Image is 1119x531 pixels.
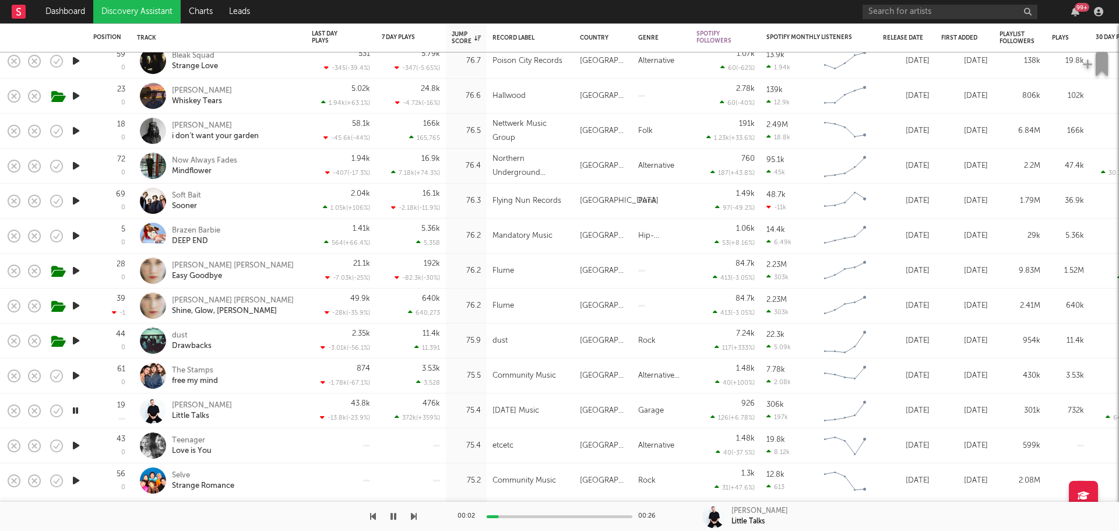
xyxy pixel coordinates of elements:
[941,34,982,41] div: First Added
[452,474,481,488] div: 75.2
[117,51,125,58] div: 59
[941,54,988,68] div: [DATE]
[638,124,653,138] div: Folk
[883,194,930,208] div: [DATE]
[382,34,423,41] div: 7 Day Plays
[715,344,755,351] div: 117 ( +333 % )
[1000,89,1040,103] div: 806k
[172,411,232,421] div: Little Talks
[819,256,871,286] svg: Chart title
[580,124,627,138] div: [GEOGRAPHIC_DATA]
[172,341,212,351] div: Drawbacks
[1052,404,1084,418] div: 732k
[172,86,232,107] a: [PERSON_NAME]Whiskey Tears
[819,326,871,356] svg: Chart title
[1075,32,1086,44] button: Filter by Plays
[117,470,125,478] div: 56
[423,190,440,198] div: 16.1k
[172,121,259,131] div: [PERSON_NAME]
[117,402,125,409] div: 19
[121,226,125,233] div: 5
[580,89,627,103] div: [GEOGRAPHIC_DATA]
[172,86,232,96] div: [PERSON_NAME]
[941,264,988,278] div: [DATE]
[819,361,871,391] svg: Chart title
[819,431,871,460] svg: Chart title
[743,31,755,43] button: Filter by Spotify Followers
[172,296,294,317] a: [PERSON_NAME] [PERSON_NAME]Shine, Glow, [PERSON_NAME]
[93,34,121,41] div: Position
[766,331,784,339] div: 22.3k
[416,239,440,247] div: 5,358
[580,404,627,418] div: [GEOGRAPHIC_DATA]
[1052,54,1084,68] div: 19.8k
[741,400,755,407] div: 926
[1000,334,1040,348] div: 954k
[819,221,871,251] svg: Chart title
[1000,474,1040,488] div: 2.08M
[1000,159,1040,173] div: 2.2M
[1052,159,1084,173] div: 47.4k
[492,194,561,208] div: Flying Nun Records
[492,334,508,348] div: dust
[112,309,125,317] div: -1
[492,229,553,243] div: Mandatory Music
[325,309,370,317] div: -28k ( -35.9 % )
[452,89,481,103] div: 76.6
[713,309,755,317] div: 413 ( -3.05 % )
[860,31,871,43] button: Filter by Spotify Monthly Listeners
[172,400,232,421] a: [PERSON_NAME]Little Talks
[883,34,924,41] div: Release Date
[638,404,664,418] div: Garage
[766,203,786,211] div: -11k
[736,435,755,442] div: 1.48k
[421,50,440,58] div: 5.79k
[452,369,481,383] div: 75.5
[739,120,755,128] div: 191k
[172,96,232,107] div: Whiskey Tears
[766,378,791,386] div: 2.08k
[324,239,370,247] div: 564 ( +66.4 % )
[358,31,370,43] button: Filter by Last Day Plays
[766,86,783,94] div: 139k
[766,483,784,491] div: 613
[883,474,930,488] div: [DATE]
[1052,299,1084,313] div: 640k
[172,365,218,386] a: The Stampsfree my mind
[323,134,370,142] div: -45.6k ( -44 % )
[883,229,930,243] div: [DATE]
[1000,264,1040,278] div: 9.83M
[720,99,755,107] div: 60 ( -40 % )
[172,226,220,247] a: Brazen BarbieDEEP END
[766,308,789,316] div: 303k
[766,413,788,421] div: 197k
[766,273,789,281] div: 303k
[713,274,755,282] div: 413 ( -3.05 % )
[358,50,370,58] div: 531
[116,330,125,338] div: 44
[172,191,201,201] div: Soft Bait
[492,474,556,488] div: Community Music
[1000,124,1040,138] div: 6.84M
[452,264,481,278] div: 76.2
[1000,229,1040,243] div: 29k
[492,54,562,68] div: Poison City Records
[137,34,294,41] div: Track
[941,474,988,488] div: [DATE]
[580,54,627,68] div: [GEOGRAPHIC_DATA]
[819,501,871,530] svg: Chart title
[710,414,755,421] div: 126 ( +6.78 % )
[736,85,755,93] div: 2.78k
[883,124,930,138] div: [DATE]
[580,159,627,173] div: [GEOGRAPHIC_DATA]
[395,274,440,282] div: -82.3k ( -30 % )
[117,121,125,128] div: 18
[580,299,627,313] div: [GEOGRAPHIC_DATA]
[1052,229,1084,243] div: 5.36k
[172,261,294,282] a: [PERSON_NAME] [PERSON_NAME]Easy Goodbye
[117,435,125,443] div: 43
[172,400,232,411] div: [PERSON_NAME]
[736,190,755,198] div: 1.49k
[741,155,755,163] div: 760
[321,99,370,107] div: 1.94k ( +63.1 % )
